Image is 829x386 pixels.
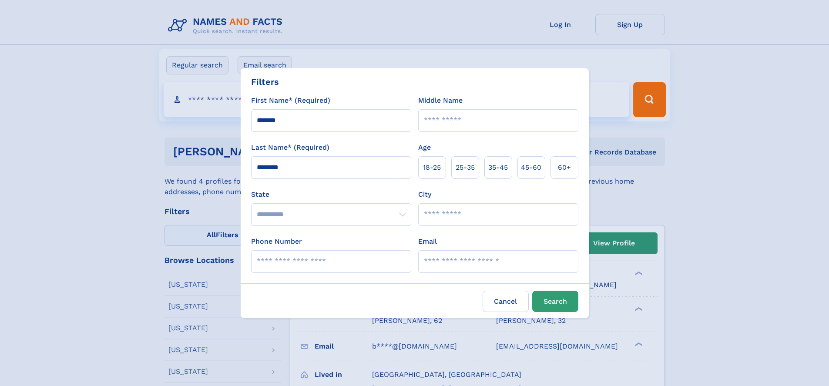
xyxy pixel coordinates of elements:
[423,162,441,173] span: 18‑25
[251,95,330,106] label: First Name* (Required)
[488,162,508,173] span: 35‑45
[418,95,463,106] label: Middle Name
[521,162,541,173] span: 45‑60
[418,189,431,200] label: City
[251,189,411,200] label: State
[251,142,329,153] label: Last Name* (Required)
[532,291,578,312] button: Search
[418,142,431,153] label: Age
[251,75,279,88] div: Filters
[483,291,529,312] label: Cancel
[456,162,475,173] span: 25‑35
[418,236,437,247] label: Email
[251,236,302,247] label: Phone Number
[558,162,571,173] span: 60+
